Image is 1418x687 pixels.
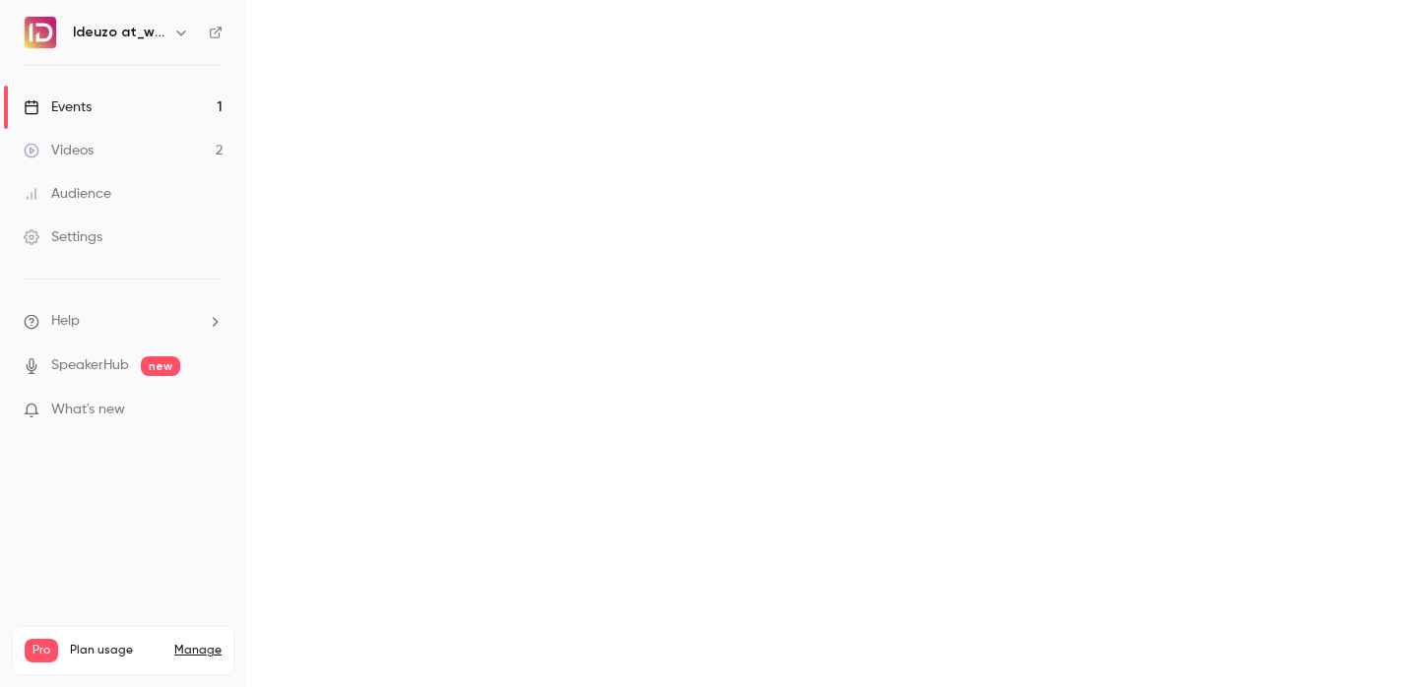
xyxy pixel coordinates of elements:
[24,184,111,204] div: Audience
[70,643,162,658] span: Plan usage
[25,639,58,662] span: Pro
[24,141,94,160] div: Videos
[25,17,56,48] img: Ideuzo at_work
[51,311,80,332] span: Help
[141,356,180,376] span: new
[51,400,125,420] span: What's new
[73,23,165,42] h6: Ideuzo at_work
[24,311,223,332] li: help-dropdown-opener
[51,355,129,376] a: SpeakerHub
[199,402,223,419] iframe: Noticeable Trigger
[174,643,222,658] a: Manage
[24,97,92,117] div: Events
[24,227,102,247] div: Settings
